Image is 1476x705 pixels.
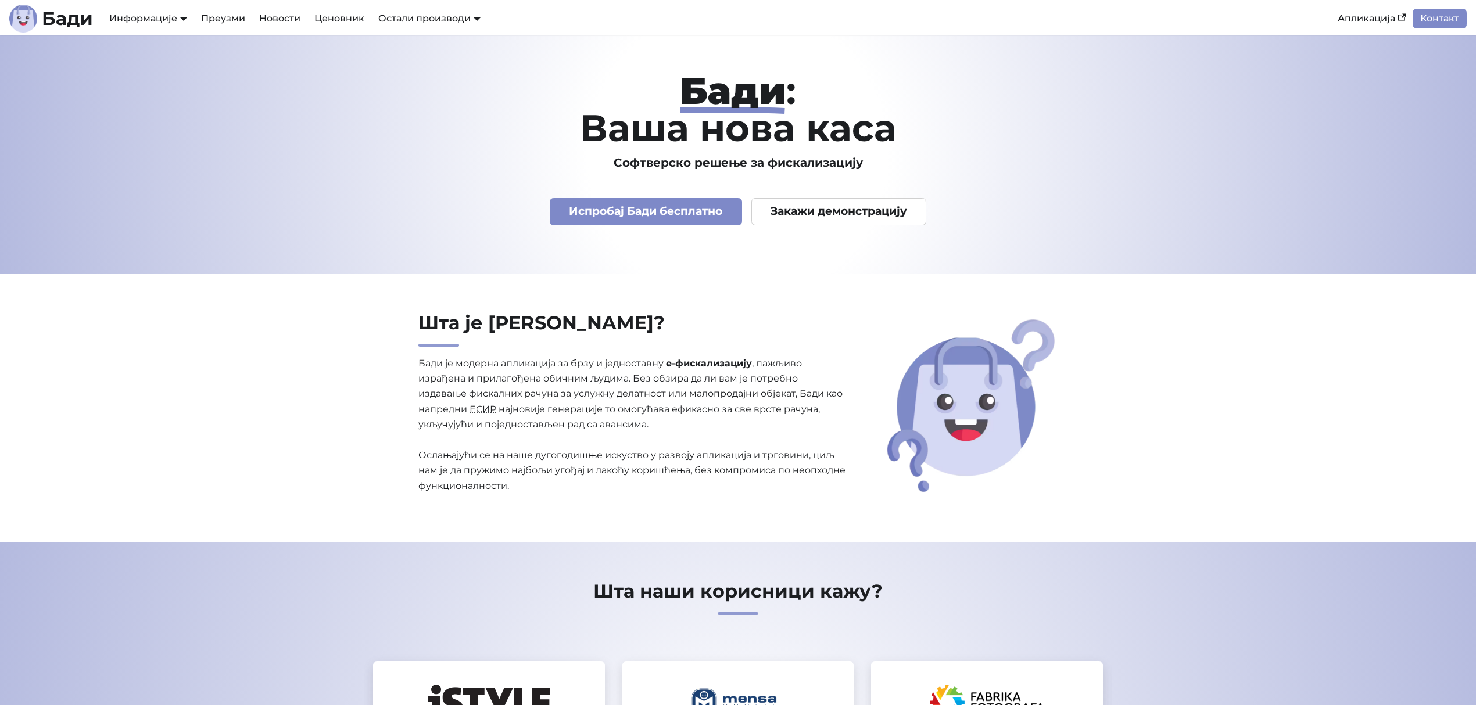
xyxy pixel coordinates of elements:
[751,198,927,225] a: Закажи демонстрацију
[418,356,847,494] p: Бади је модерна апликација за брзу и једноставну , пажљиво израђена и прилагођена обичним људима....
[550,198,742,225] a: Испробај Бади бесплатно
[364,72,1112,146] h1: : Ваша нова каса
[42,9,93,28] b: Бади
[883,315,1059,496] img: Шта је Бади?
[364,580,1112,615] h2: Шта наши корисници кажу?
[109,13,187,24] a: Информације
[680,68,786,113] strong: Бади
[1413,9,1467,28] a: Контакт
[194,9,252,28] a: Преузми
[666,358,752,369] strong: е-фискализацију
[252,9,307,28] a: Новости
[364,156,1112,170] h3: Софтверско решење за фискализацију
[470,404,496,415] abbr: Електронски систем за издавање рачуна
[418,311,847,347] h2: Шта је [PERSON_NAME]?
[378,13,481,24] a: Остали производи
[9,5,37,33] img: Лого
[307,9,371,28] a: Ценовник
[9,5,93,33] a: ЛогоБади
[1331,9,1413,28] a: Апликација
